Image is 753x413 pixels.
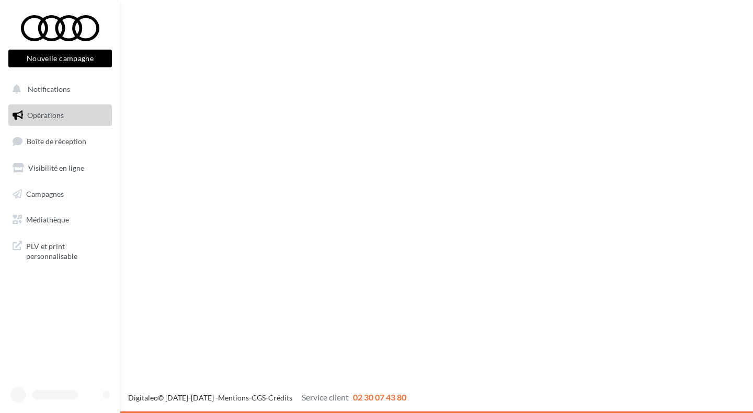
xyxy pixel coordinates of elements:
[28,163,84,172] span: Visibilité en ligne
[27,137,86,146] span: Boîte de réception
[252,393,266,402] a: CGS
[26,215,69,224] span: Médiathèque
[6,183,114,205] a: Campagnes
[26,239,108,262] span: PLV et print personnalisable
[353,392,406,402] span: 02 30 07 43 80
[128,393,406,402] span: © [DATE]-[DATE] - - -
[218,393,249,402] a: Mentions
[28,85,70,93] span: Notifications
[6,157,114,179] a: Visibilité en ligne
[26,189,64,198] span: Campagnes
[27,111,64,120] span: Opérations
[6,235,114,266] a: PLV et print personnalisable
[6,78,110,100] button: Notifications
[302,392,349,402] span: Service client
[268,393,292,402] a: Crédits
[128,393,158,402] a: Digitaleo
[6,209,114,231] a: Médiathèque
[8,50,112,67] button: Nouvelle campagne
[6,130,114,152] a: Boîte de réception
[6,104,114,126] a: Opérations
